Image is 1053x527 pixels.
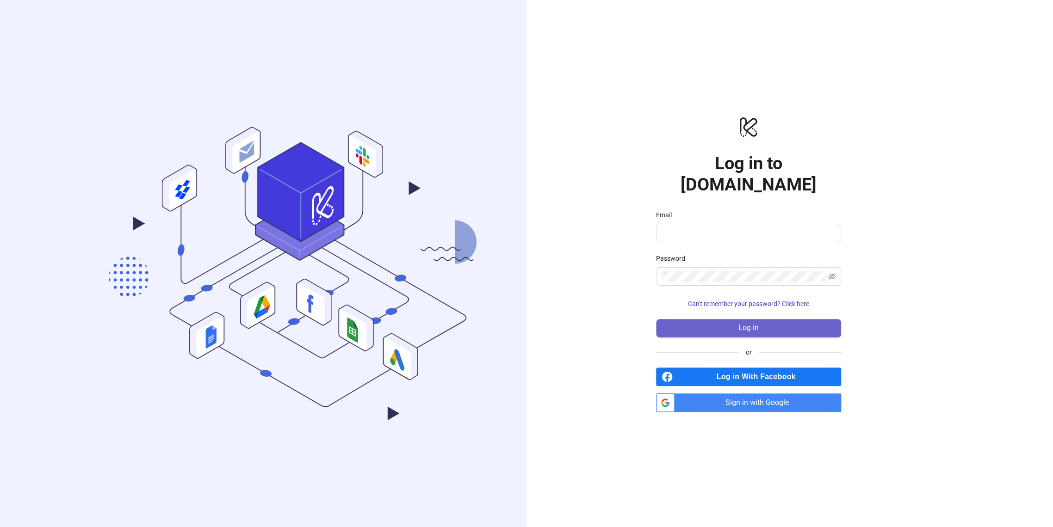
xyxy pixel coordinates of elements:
input: Password [662,271,826,282]
h1: Log in to [DOMAIN_NAME] [656,153,841,195]
label: Email [656,210,678,220]
label: Password [656,253,691,263]
a: Can't remember your password? Click here [656,300,841,307]
span: Can't remember your password? Click here [688,300,809,307]
input: Email [662,227,834,239]
span: Log in With Facebook [676,368,841,386]
a: Log in With Facebook [656,368,841,386]
button: Log in [656,319,841,337]
button: Can't remember your password? Click here [656,297,841,312]
span: Sign in with Google [678,393,841,412]
a: Sign in with Google [656,393,841,412]
span: or [738,347,759,357]
span: eye-invisible [828,273,836,280]
span: Log in [738,324,759,332]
